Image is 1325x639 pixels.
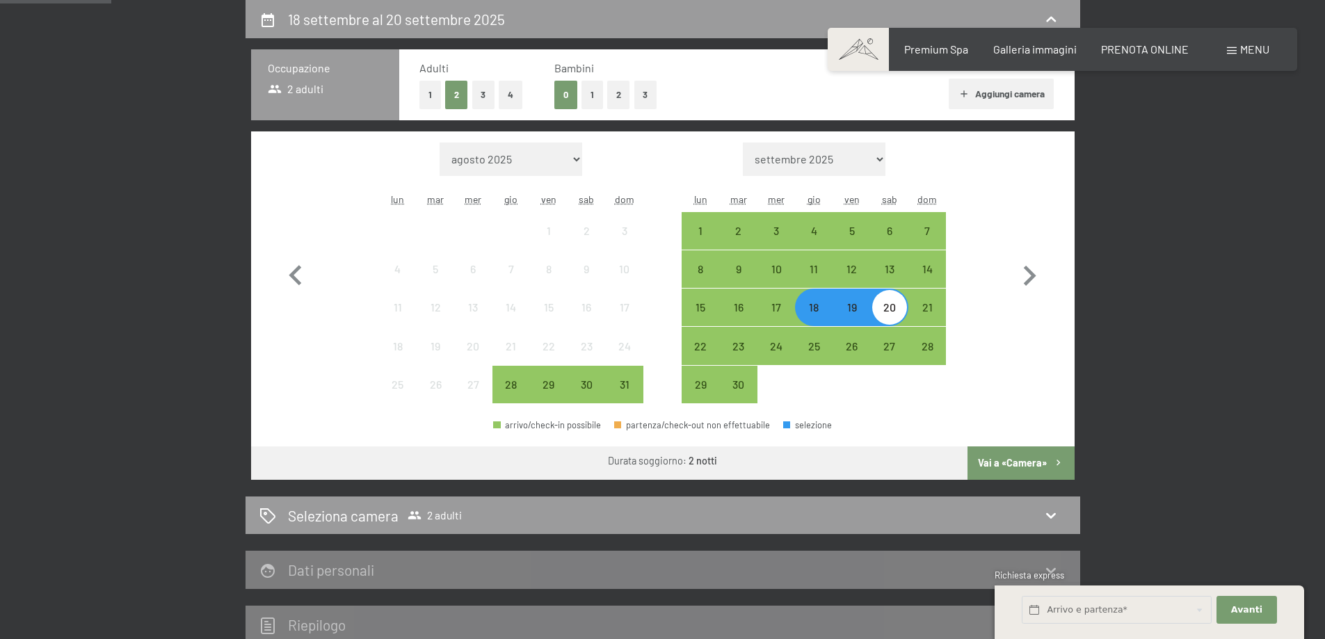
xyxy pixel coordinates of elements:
[530,212,568,250] div: Fri Aug 01 2025
[417,366,454,403] div: arrivo/check-in non effettuabile
[608,454,717,468] div: Durata soggiorno:
[783,421,832,430] div: selezione
[465,193,481,205] abbr: mercoledì
[492,289,530,326] div: arrivo/check-in non effettuabile
[568,250,605,288] div: Sat Aug 09 2025
[908,250,946,288] div: Sun Sep 14 2025
[682,212,719,250] div: Mon Sep 01 2025
[492,366,530,403] div: arrivo/check-in possibile
[904,42,968,56] a: Premium Spa
[419,81,441,109] button: 1
[796,225,831,260] div: 4
[554,61,594,74] span: Bambini
[759,341,794,375] div: 24
[568,250,605,288] div: arrivo/check-in non effettuabile
[796,302,831,337] div: 18
[408,508,462,522] span: 2 adulti
[834,225,869,260] div: 5
[757,327,795,364] div: Wed Sep 24 2025
[1101,42,1189,56] a: PRENOTA ONLINE
[910,264,945,298] div: 14
[1240,42,1269,56] span: Menu
[615,193,634,205] abbr: domenica
[492,250,530,288] div: Thu Aug 07 2025
[757,327,795,364] div: arrivo/check-in possibile
[917,193,937,205] abbr: domenica
[530,250,568,288] div: arrivo/check-in non effettuabile
[683,341,718,375] div: 22
[268,60,383,76] h3: Occupazione
[569,379,604,414] div: 30
[759,302,794,337] div: 17
[417,289,454,326] div: arrivo/check-in non effettuabile
[418,379,453,414] div: 26
[607,302,641,337] div: 17
[417,250,454,288] div: arrivo/check-in non effettuabile
[759,225,794,260] div: 3
[568,212,605,250] div: Sat Aug 02 2025
[833,289,870,326] div: arrivo/check-in possibile
[380,302,415,337] div: 11
[967,446,1074,480] button: Vai a «Camera»
[530,289,568,326] div: Fri Aug 15 2025
[530,327,568,364] div: Fri Aug 22 2025
[605,289,643,326] div: Sun Aug 17 2025
[871,289,908,326] div: arrivo/check-in possibile
[494,341,529,375] div: 21
[833,250,870,288] div: Fri Sep 12 2025
[492,327,530,364] div: arrivo/check-in non effettuabile
[379,250,417,288] div: arrivo/check-in non effettuabile
[908,327,946,364] div: arrivo/check-in possibile
[418,341,453,375] div: 19
[683,225,718,260] div: 1
[530,366,568,403] div: arrivo/check-in possibile
[554,81,577,109] button: 0
[871,327,908,364] div: arrivo/check-in possibile
[795,212,833,250] div: Thu Sep 04 2025
[682,289,719,326] div: Mon Sep 15 2025
[757,289,795,326] div: Wed Sep 17 2025
[1216,596,1276,624] button: Avanti
[808,193,821,205] abbr: giovedì
[494,264,529,298] div: 7
[721,379,756,414] div: 30
[494,379,529,414] div: 28
[492,327,530,364] div: Thu Aug 21 2025
[682,327,719,364] div: Mon Sep 22 2025
[720,250,757,288] div: arrivo/check-in possibile
[605,212,643,250] div: Sun Aug 03 2025
[541,193,556,205] abbr: venerdì
[795,212,833,250] div: arrivo/check-in possibile
[568,289,605,326] div: arrivo/check-in non effettuabile
[417,327,454,364] div: arrivo/check-in non effettuabile
[472,81,495,109] button: 3
[872,264,907,298] div: 13
[834,302,869,337] div: 19
[682,250,719,288] div: arrivo/check-in possibile
[721,302,756,337] div: 16
[454,366,492,403] div: Wed Aug 27 2025
[417,289,454,326] div: Tue Aug 12 2025
[993,42,1077,56] span: Galleria immagini
[607,341,641,375] div: 24
[568,327,605,364] div: arrivo/check-in non effettuabile
[530,366,568,403] div: Fri Aug 29 2025
[910,302,945,337] div: 21
[454,327,492,364] div: arrivo/check-in non effettuabile
[1231,604,1262,616] span: Avanti
[795,289,833,326] div: arrivo/check-in possibile
[379,366,417,403] div: arrivo/check-in non effettuabile
[720,366,757,403] div: Tue Sep 30 2025
[833,212,870,250] div: arrivo/check-in possibile
[456,379,490,414] div: 27
[833,250,870,288] div: arrivo/check-in possibile
[530,327,568,364] div: arrivo/check-in non effettuabile
[568,327,605,364] div: Sat Aug 23 2025
[494,302,529,337] div: 14
[569,225,604,260] div: 2
[795,250,833,288] div: arrivo/check-in possibile
[531,379,566,414] div: 29
[910,225,945,260] div: 7
[605,327,643,364] div: Sun Aug 24 2025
